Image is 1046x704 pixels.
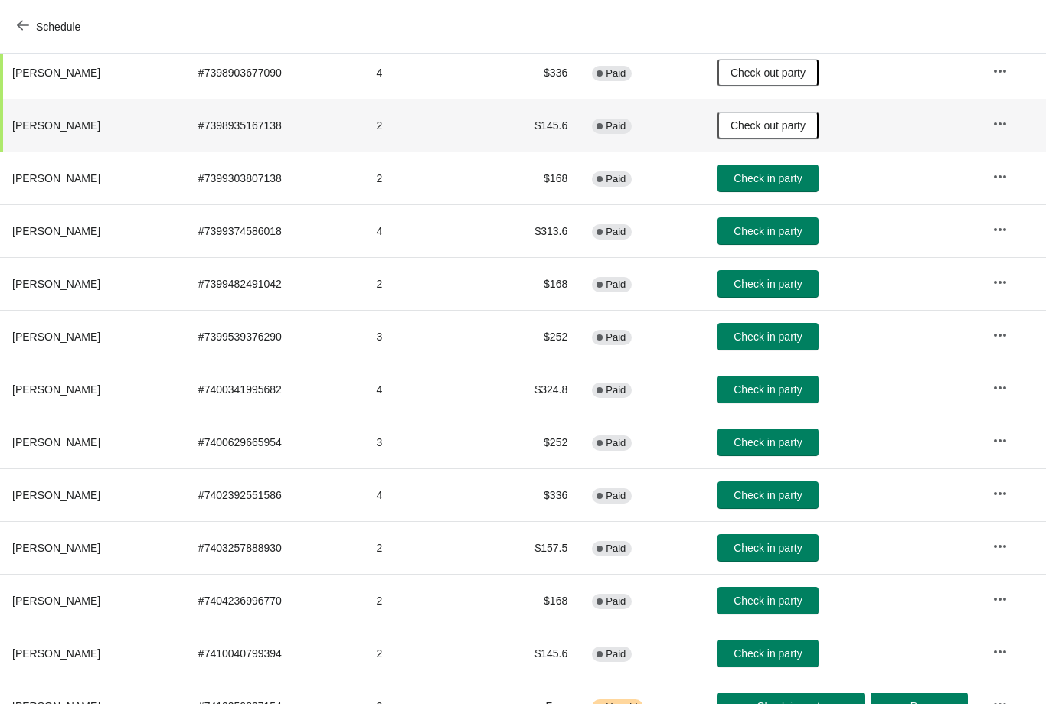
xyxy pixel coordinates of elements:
span: Check in party [734,225,802,237]
td: # 7400629665954 [186,416,364,468]
span: Paid [606,120,626,132]
td: 2 [364,627,485,680]
button: Check in party [717,534,819,562]
td: # 7402392551586 [186,468,364,521]
span: Check out party [731,119,806,132]
span: Paid [606,490,626,502]
td: # 7399539376290 [186,310,364,363]
span: Check in party [734,489,802,501]
span: Paid [606,331,626,344]
span: [PERSON_NAME] [12,331,100,343]
td: 3 [364,310,485,363]
td: # 7398903677090 [186,47,364,99]
button: Check in party [717,270,819,298]
td: # 7403257888930 [186,521,364,574]
span: [PERSON_NAME] [12,647,100,660]
td: $313.6 [485,204,580,257]
td: 2 [364,152,485,204]
button: Check in party [717,640,819,667]
td: # 7410040799394 [186,627,364,680]
td: $324.8 [485,363,580,416]
td: $252 [485,416,580,468]
button: Schedule [8,13,93,41]
span: [PERSON_NAME] [12,436,100,448]
td: $168 [485,257,580,310]
span: Check out party [731,67,806,79]
td: $145.6 [485,99,580,152]
td: # 7399303807138 [186,152,364,204]
button: Check in party [717,323,819,350]
span: Check in party [734,647,802,660]
button: Check in party [717,165,819,192]
button: Check in party [717,217,819,245]
td: 4 [364,47,485,99]
td: 2 [364,574,485,627]
td: # 7398935167138 [186,99,364,152]
span: Paid [606,67,626,80]
td: # 7404236996770 [186,574,364,627]
span: [PERSON_NAME] [12,489,100,501]
span: Paid [606,595,626,608]
span: Paid [606,437,626,449]
span: [PERSON_NAME] [12,67,100,79]
span: Paid [606,173,626,185]
span: Schedule [36,21,80,33]
span: [PERSON_NAME] [12,542,100,554]
span: [PERSON_NAME] [12,278,100,290]
td: 4 [364,204,485,257]
span: [PERSON_NAME] [12,172,100,184]
td: 3 [364,416,485,468]
span: [PERSON_NAME] [12,595,100,607]
button: Check in party [717,587,819,614]
td: # 7399482491042 [186,257,364,310]
td: # 7399374586018 [186,204,364,257]
button: Check out party [717,59,819,86]
button: Check in party [717,429,819,456]
td: 2 [364,257,485,310]
span: Check in party [734,331,802,343]
span: Check in party [734,542,802,554]
span: Check in party [734,595,802,607]
span: [PERSON_NAME] [12,383,100,396]
span: Check in party [734,172,802,184]
td: $252 [485,310,580,363]
td: 4 [364,468,485,521]
span: Paid [606,226,626,238]
td: # 7400341995682 [186,363,364,416]
span: Check in party [734,278,802,290]
span: [PERSON_NAME] [12,225,100,237]
button: Check in party [717,481,819,509]
span: [PERSON_NAME] [12,119,100,132]
td: $168 [485,152,580,204]
button: Check in party [717,376,819,403]
span: Check in party [734,383,802,396]
td: 2 [364,521,485,574]
td: 4 [364,363,485,416]
span: Paid [606,543,626,555]
td: $336 [485,468,580,521]
button: Check out party [717,112,819,139]
td: $157.5 [485,521,580,574]
span: Paid [606,384,626,396]
span: Paid [606,648,626,660]
span: Paid [606,279,626,291]
td: $145.6 [485,627,580,680]
span: Check in party [734,436,802,448]
td: $168 [485,574,580,627]
td: 2 [364,99,485,152]
td: $336 [485,47,580,99]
